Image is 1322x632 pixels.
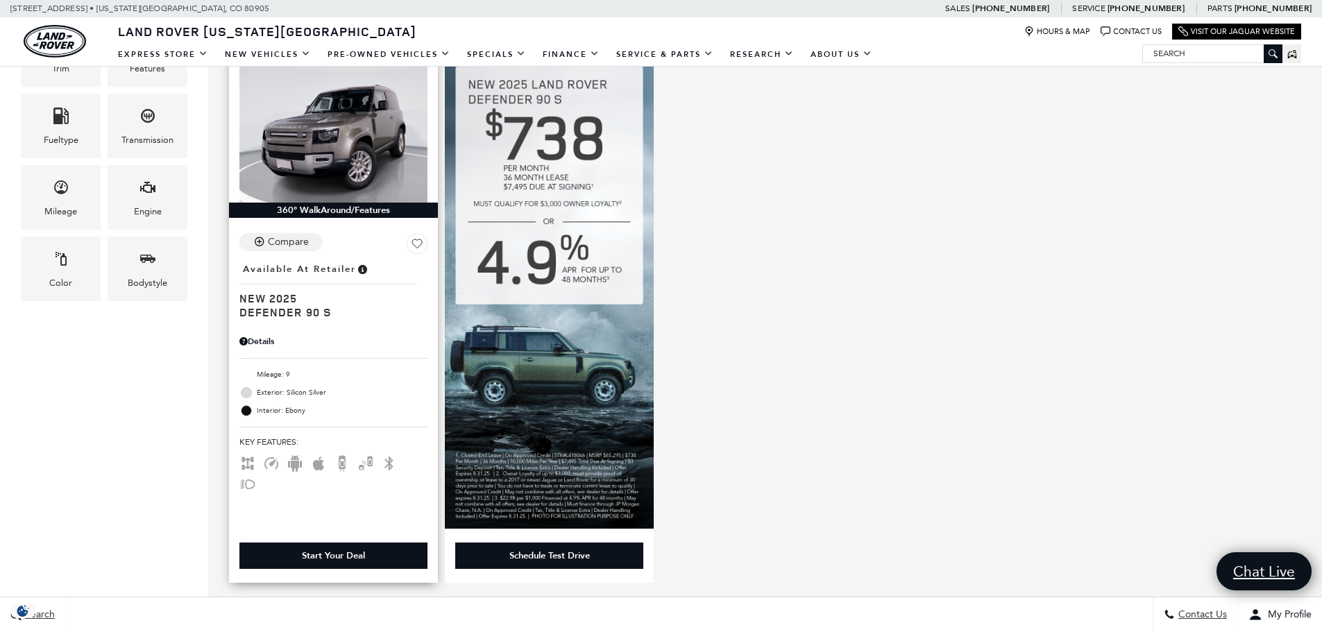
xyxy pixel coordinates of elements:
[118,23,416,40] span: Land Rover [US_STATE][GEOGRAPHIC_DATA]
[381,457,398,467] span: Bluetooth
[24,25,86,58] img: Land Rover
[534,42,608,67] a: Finance
[1262,609,1312,621] span: My Profile
[49,275,72,291] div: Color
[110,42,217,67] a: EXPRESS STORE
[52,61,69,76] div: Trim
[1024,26,1090,37] a: Hours & Map
[357,457,374,467] span: Blind Spot Monitor
[319,42,459,67] a: Pre-Owned Vehicles
[239,434,427,450] span: Key Features :
[7,604,39,618] img: Opt-Out Icon
[972,3,1049,14] a: [PHONE_NUMBER]
[356,262,368,277] span: Vehicle is in stock and ready for immediate delivery. Due to demand, availability is subject to c...
[239,366,427,384] li: Mileage: 9
[44,204,77,219] div: Mileage
[239,457,256,467] span: AWD
[257,386,427,400] span: Exterior: Silicon Silver
[44,133,78,148] div: Fueltype
[1143,45,1282,62] input: Search
[608,42,722,67] a: Service & Parts
[509,549,590,562] div: Schedule Test Drive
[53,176,69,204] span: Mileage
[302,549,365,562] div: Start Your Deal
[110,42,881,67] nav: Main Navigation
[239,305,417,319] span: Defender 90 S
[455,543,643,569] div: Schedule Test Drive
[1238,597,1322,632] button: Open user profile menu
[108,165,187,230] div: EngineEngine
[268,236,309,248] div: Compare
[1235,3,1312,14] a: [PHONE_NUMBER]
[239,259,427,319] a: Available at RetailerNew 2025Defender 90 S
[257,404,427,418] span: Interior: Ebony
[108,237,187,301] div: BodystyleBodystyle
[802,42,881,67] a: About Us
[1108,3,1185,14] a: [PHONE_NUMBER]
[239,291,417,305] span: New 2025
[229,203,438,218] div: 360° WalkAround/Features
[239,233,323,251] button: Compare Vehicle
[239,62,427,203] img: 2025 Land Rover Defender 90 S
[21,94,101,158] div: FueltypeFueltype
[217,42,319,67] a: New Vehicles
[722,42,802,67] a: Research
[53,104,69,133] span: Fueltype
[310,457,327,467] span: Apple Car-Play
[1072,3,1105,13] span: Service
[945,3,970,13] span: Sales
[134,204,162,219] div: Engine
[287,457,303,467] span: Android Auto
[1178,26,1295,37] a: Visit Our Jaguar Website
[121,133,173,148] div: Transmission
[239,335,427,348] div: Pricing Details - Defender 90 S
[1217,552,1312,590] a: Chat Live
[21,237,101,301] div: ColorColor
[239,543,427,569] div: Start Your Deal
[1101,26,1162,37] a: Contact Us
[334,457,350,467] span: Backup Camera
[108,94,187,158] div: TransmissionTransmission
[130,61,165,76] div: Features
[407,233,427,259] button: Save Vehicle
[24,25,86,58] a: land-rover
[128,275,167,291] div: Bodystyle
[110,23,425,40] a: Land Rover [US_STATE][GEOGRAPHIC_DATA]
[10,3,269,13] a: [STREET_ADDRESS] • [US_STATE][GEOGRAPHIC_DATA], CO 80905
[1175,609,1227,621] span: Contact Us
[239,478,256,488] span: Fog Lights
[139,176,156,204] span: Engine
[139,104,156,133] span: Transmission
[263,457,280,467] span: Adaptive Cruise Control
[459,42,534,67] a: Specials
[1207,3,1232,13] span: Parts
[53,247,69,275] span: Color
[139,247,156,275] span: Bodystyle
[243,262,356,277] span: Available at Retailer
[1226,562,1302,581] span: Chat Live
[21,165,101,230] div: MileageMileage
[7,604,39,618] section: Click to Open Cookie Consent Modal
